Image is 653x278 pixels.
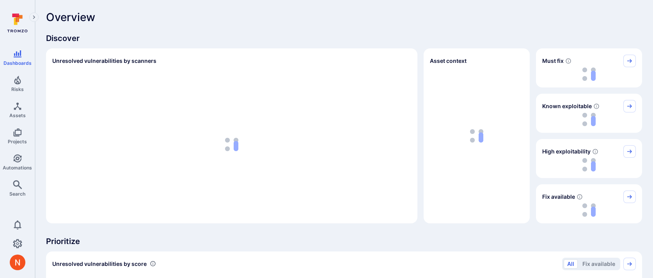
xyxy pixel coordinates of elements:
[582,203,596,217] img: Loading...
[52,57,156,65] h2: Unresolved vulnerabilities by scanners
[11,86,24,92] span: Risks
[542,102,592,110] span: Known exploitable
[52,72,411,217] div: loading spinner
[46,11,95,23] span: Overview
[10,255,25,270] img: ACg8ocIprwjrgDQnDsNSk9Ghn5p5-B8DpAKWoJ5Gi9syOE4K59tr4Q=s96-c
[542,203,636,217] div: loading spinner
[542,158,636,172] div: loading spinner
[565,58,571,64] svg: Risk score >=40 , missed SLA
[592,148,598,155] svg: EPSS score ≥ 0.7
[430,57,467,65] span: Asset context
[542,67,636,81] div: loading spinner
[582,68,596,81] img: Loading...
[542,193,575,201] span: Fix available
[46,33,642,44] span: Discover
[8,139,27,144] span: Projects
[52,260,147,268] span: Unresolved vulnerabilities by score
[542,112,636,127] div: loading spinner
[29,12,39,22] button: Expand navigation menu
[46,236,642,247] span: Prioritize
[150,260,156,268] div: Number of vulnerabilities in status 'Open' 'Triaged' and 'In process' grouped by score
[3,165,32,171] span: Automations
[564,259,578,269] button: All
[542,148,591,155] span: High exploitability
[577,194,583,200] svg: Vulnerabilities with fix available
[31,14,37,21] i: Expand navigation menu
[536,48,642,87] div: Must fix
[582,158,596,171] img: Loading...
[579,259,619,269] button: Fix available
[4,60,32,66] span: Dashboards
[542,57,564,65] span: Must fix
[593,103,600,109] svg: Confirmed exploitable by KEV
[9,191,25,197] span: Search
[582,113,596,126] img: Loading...
[536,94,642,133] div: Known exploitable
[536,184,642,223] div: Fix available
[9,112,26,118] span: Assets
[10,255,25,270] div: Neeren Patki
[225,138,238,151] img: Loading...
[536,139,642,178] div: High exploitability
